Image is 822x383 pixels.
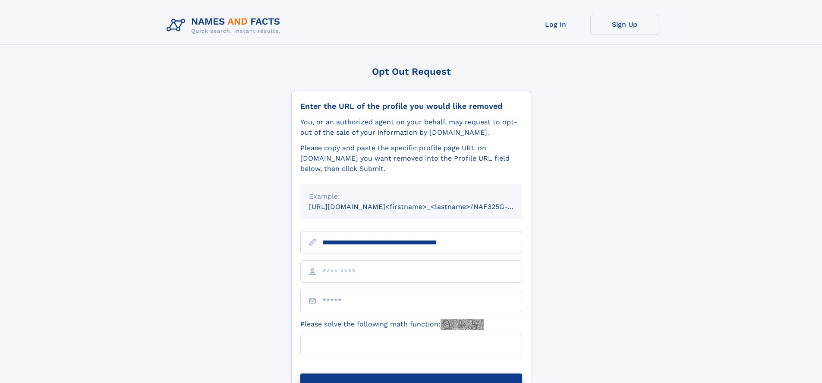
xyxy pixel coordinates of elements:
small: [URL][DOMAIN_NAME]<firstname>_<lastname>/NAF325G-xxxxxxxx [309,203,539,211]
div: You, or an authorized agent on your behalf, may request to opt-out of the sale of your informatio... [300,117,522,138]
div: Example: [309,191,513,202]
div: Enter the URL of the profile you would like removed [300,101,522,111]
div: Opt Out Request [291,66,531,77]
a: Sign Up [590,14,659,35]
img: Logo Names and Facts [163,14,287,37]
a: Log In [521,14,590,35]
label: Please solve the following math function: [300,319,484,330]
div: Please copy and paste the specific profile page URL on [DOMAIN_NAME] you want removed into the Pr... [300,143,522,174]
